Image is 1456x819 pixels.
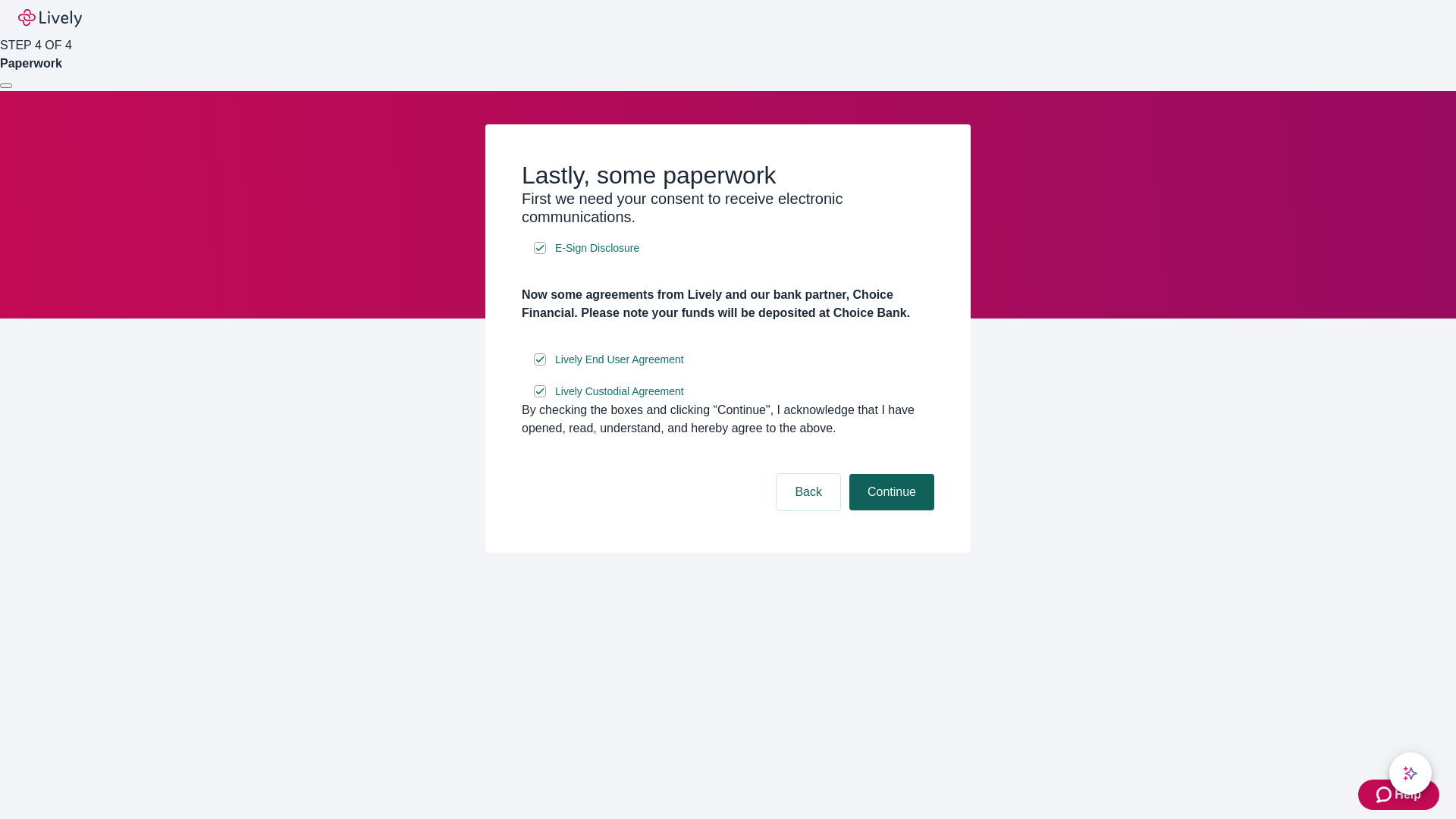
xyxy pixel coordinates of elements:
[1358,780,1439,810] button: Zendesk support iconHelp
[555,352,684,368] span: Lively End User Agreement
[522,286,934,322] h4: Now some agreements from Lively and our bank partner, Choice Financial. Please note your funds wi...
[522,190,934,226] h3: First we need your consent to receive electronic communications.
[849,474,934,510] button: Continue
[552,350,687,369] a: e-sign disclosure document
[1389,752,1432,795] button: chat
[1403,766,1418,781] svg: Lively AI Assistant
[1376,786,1395,804] svg: Zendesk support icon
[552,239,642,258] a: e-sign disclosure document
[555,240,639,256] span: E-Sign Disclosure
[522,401,934,438] div: By checking the boxes and clicking “Continue", I acknowledge that I have opened, read, understand...
[18,9,82,27] img: Lively
[555,384,684,400] span: Lively Custodial Agreement
[522,161,934,190] h2: Lastly, some paperwork
[1395,786,1421,804] span: Help
[552,382,687,401] a: e-sign disclosure document
[777,474,840,510] button: Back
